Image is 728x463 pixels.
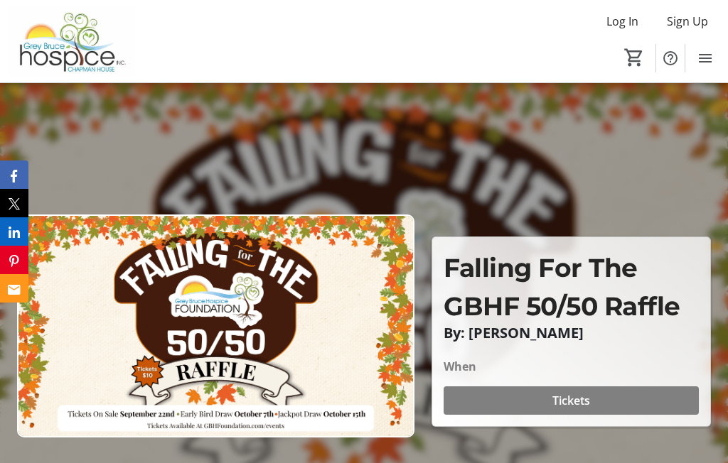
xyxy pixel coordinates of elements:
button: Sign Up [655,10,719,33]
span: Sign Up [667,13,708,30]
p: By: [PERSON_NAME] [444,325,699,341]
button: Log In [595,10,650,33]
img: Grey Bruce Hospice's Logo [9,6,135,77]
span: Falling For The GBHF 50/50 Raffle [444,252,680,322]
button: Menu [691,44,719,72]
span: Tickets [552,392,590,409]
button: Cart [621,45,647,70]
button: Help [656,44,685,72]
div: When [444,358,476,375]
img: Campaign CTA Media Photo [17,214,414,438]
button: Tickets [444,386,699,415]
span: Log In [606,13,638,30]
